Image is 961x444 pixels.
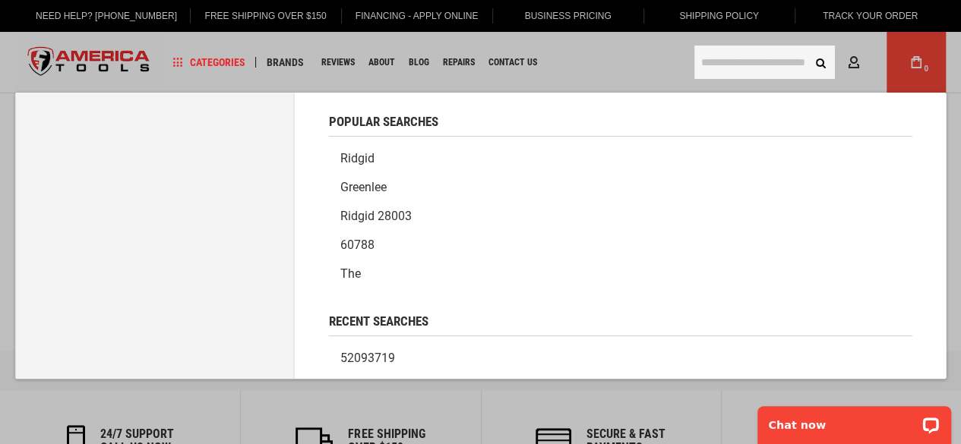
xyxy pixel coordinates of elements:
[329,344,912,373] a: 52093719
[748,396,961,444] iframe: LiveChat chat widget
[329,260,912,288] a: The
[329,115,438,128] span: Popular Searches
[329,231,912,260] a: 60788
[329,144,912,173] a: Ridgid
[329,173,912,202] a: Greenlee
[172,57,245,68] span: Categories
[329,315,428,328] span: Recent Searches
[166,52,252,73] a: Categories
[267,57,304,68] span: Brands
[329,202,912,231] a: Ridgid 28003
[260,52,311,73] a: Brands
[806,48,835,77] button: Search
